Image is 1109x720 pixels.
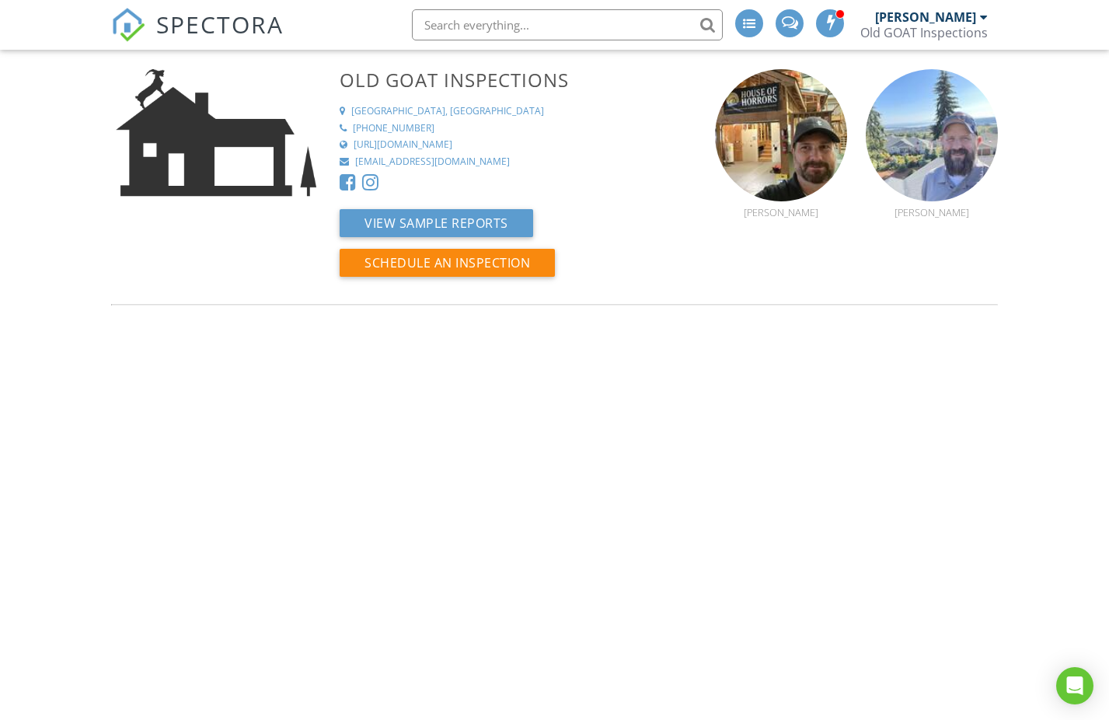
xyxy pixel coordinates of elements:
button: Schedule an Inspection [340,249,555,277]
div: Open Intercom Messenger [1056,667,1093,704]
h3: Old GOAT Inspections [340,69,696,90]
span: SPECTORA [156,8,284,40]
div: [PERSON_NAME] [875,9,976,25]
a: [EMAIL_ADDRESS][DOMAIN_NAME] [340,156,696,169]
div: [GEOGRAPHIC_DATA], [GEOGRAPHIC_DATA] [351,105,544,118]
button: View Sample Reports [340,209,533,237]
a: [PERSON_NAME] [715,188,847,218]
a: [PHONE_NUMBER] [340,122,696,135]
div: Old GOAT Inspections [860,25,988,40]
img: img_0843.jpeg [866,69,998,201]
img: The Best Home Inspection Software - Spectora [111,8,145,42]
img: Old%20Goat%20Home%20Inspections%20LOGO.png [111,69,316,200]
a: View Sample Reports [340,219,533,236]
a: Schedule an Inspection [340,259,555,276]
div: [EMAIL_ADDRESS][DOMAIN_NAME] [355,156,510,169]
a: [PERSON_NAME] [866,188,998,218]
a: [URL][DOMAIN_NAME] [340,138,696,152]
input: Search everything... [412,9,723,40]
div: [URL][DOMAIN_NAME] [354,138,452,152]
a: SPECTORA [111,21,284,54]
div: [PERSON_NAME] [866,206,998,218]
div: [PHONE_NUMBER] [353,122,434,135]
div: [PERSON_NAME] [715,206,847,218]
img: 317927563_176066138368361_3806323265748502990_n.jpg [715,69,847,201]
